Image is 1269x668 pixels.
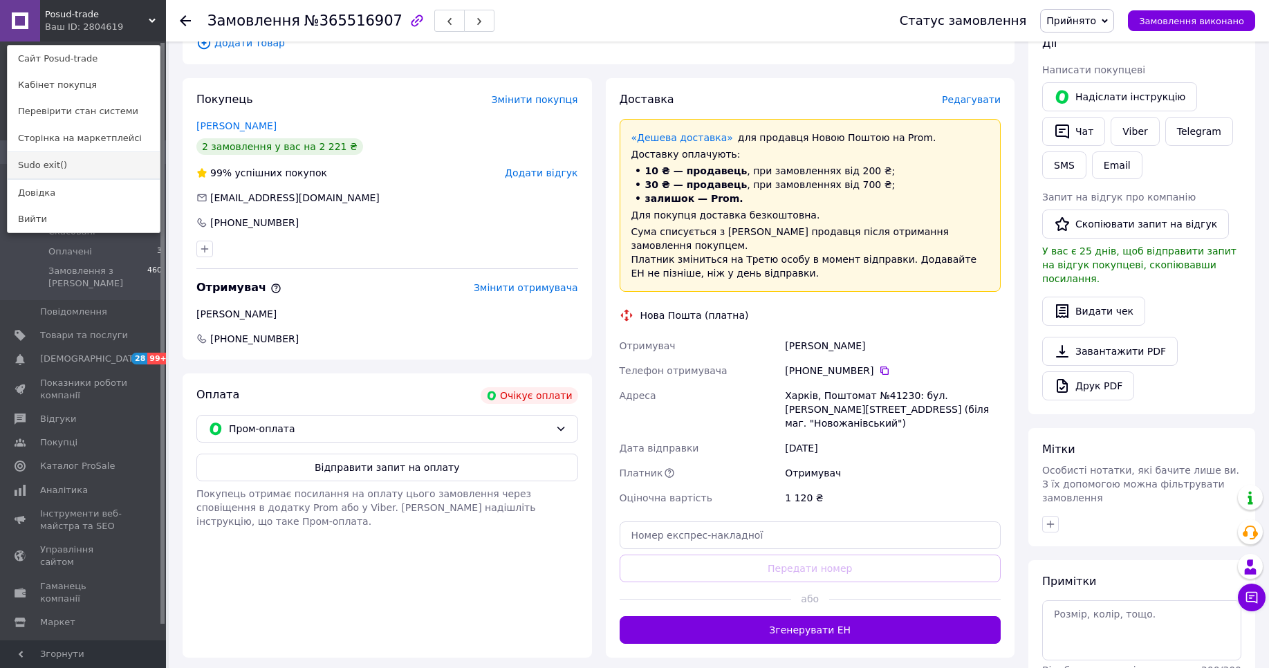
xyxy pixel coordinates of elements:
[505,167,577,178] span: Додати відгук
[48,245,92,258] span: Оплачені
[631,147,990,161] div: Доставку оплачують:
[8,206,160,232] a: Вийти
[1165,117,1233,146] a: Telegram
[196,454,578,481] button: Відправити запит на оплату
[196,388,239,401] span: Оплата
[620,340,676,351] span: Отримувач
[196,281,281,294] span: Отримувач
[1128,10,1255,31] button: Замовлення виконано
[645,165,748,176] span: 10 ₴ — продавець
[637,308,752,322] div: Нова Пошта (платна)
[40,460,115,472] span: Каталог ProSale
[1042,64,1145,75] span: Написати покупцеві
[1046,15,1096,26] span: Прийнято
[196,35,1001,50] span: Додати товар
[8,72,160,98] a: Кабінет покупця
[785,364,1001,378] div: [PHONE_NUMBER]
[631,164,990,178] li: , при замовленнях від 200 ₴;
[147,353,170,364] span: 99+
[1111,117,1159,146] a: Viber
[1042,82,1197,111] button: Надіслати інструкцію
[474,282,578,293] span: Змінити отримувача
[620,390,656,401] span: Адреса
[620,467,663,479] span: Платник
[207,12,300,29] span: Замовлення
[8,152,160,178] a: Sudo exit()
[631,225,990,280] div: Сума списується з [PERSON_NAME] продавця після отримання замовлення покупцем. Платник зміниться н...
[8,180,160,206] a: Довідка
[196,138,363,155] div: 2 замовлення у вас на 2 221 ₴
[40,484,88,497] span: Аналітика
[180,14,191,28] div: Повернутися назад
[1042,37,1057,50] span: Дії
[40,436,77,449] span: Покупці
[196,93,253,106] span: Покупець
[40,353,142,365] span: [DEMOGRAPHIC_DATA]
[40,306,107,318] span: Повідомлення
[1042,210,1229,239] button: Скопіювати запит на відгук
[782,333,1003,358] div: [PERSON_NAME]
[304,12,402,29] span: №365516907
[209,332,300,346] span: [PHONE_NUMBER]
[40,329,128,342] span: Товари та послуги
[1042,443,1075,456] span: Мітки
[131,353,147,364] span: 28
[782,436,1003,461] div: [DATE]
[210,192,380,203] span: [EMAIL_ADDRESS][DOMAIN_NAME]
[8,125,160,151] a: Сторінка на маркетплейсі
[1092,151,1142,179] button: Email
[1042,465,1239,503] span: Особисті нотатки, які бачите лише ви. З їх допомогою можна фільтрувати замовлення
[620,93,674,106] span: Доставка
[631,131,990,145] div: для продавця Новою Поштою на Prom.
[1238,584,1266,611] button: Чат з покупцем
[1042,337,1178,366] a: Завантажити PDF
[1042,117,1105,146] button: Чат
[645,193,743,204] span: залишок — Prom.
[196,166,327,180] div: успішних покупок
[782,461,1003,485] div: Отримувач
[620,616,1001,644] button: Згенерувати ЕН
[45,21,103,33] div: Ваш ID: 2804619
[40,544,128,568] span: Управління сайтом
[157,245,162,258] span: 3
[900,14,1027,28] div: Статус замовлення
[631,208,990,222] div: Для покупця доставка безкоштовна.
[1042,371,1134,400] a: Друк PDF
[209,216,300,230] div: [PHONE_NUMBER]
[196,307,578,321] div: [PERSON_NAME]
[40,377,128,402] span: Показники роботи компанії
[1042,192,1196,203] span: Запит на відгук про компанію
[620,521,1001,549] input: Номер експрес-накладної
[147,265,162,290] span: 460
[782,383,1003,436] div: Харків, Поштомат №41230: бул. [PERSON_NAME][STREET_ADDRESS] (біля маг. "Новожанівський")
[620,365,728,376] span: Телефон отримувача
[782,485,1003,510] div: 1 120 ₴
[645,179,748,190] span: 30 ₴ — продавець
[791,592,829,606] span: або
[1042,575,1096,588] span: Примітки
[45,8,149,21] span: Posud-trade
[942,94,1001,105] span: Редагувати
[1042,151,1086,179] button: SMS
[40,508,128,532] span: Інструменти веб-майстра та SEO
[40,580,128,605] span: Гаманець компанії
[1042,297,1145,326] button: Видати чек
[631,132,733,143] a: «Дешева доставка»
[620,492,712,503] span: Оціночна вартість
[229,421,550,436] span: Пром-оплата
[40,413,76,425] span: Відгуки
[492,94,578,105] span: Змінити покупця
[196,120,277,131] a: [PERSON_NAME]
[210,167,232,178] span: 99%
[1139,16,1244,26] span: Замовлення виконано
[40,616,75,629] span: Маркет
[48,265,147,290] span: Замовлення з [PERSON_NAME]
[8,98,160,124] a: Перевірити стан системи
[481,387,578,404] div: Очікує оплати
[8,46,160,72] a: Сайт Posud-trade
[631,178,990,192] li: , при замовленнях від 700 ₴;
[196,488,535,527] span: Покупець отримає посилання на оплату цього замовлення через сповіщення в додатку Prom або у Viber...
[620,443,699,454] span: Дата відправки
[1042,245,1236,284] span: У вас є 25 днів, щоб відправити запит на відгук покупцеві, скопіювавши посилання.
